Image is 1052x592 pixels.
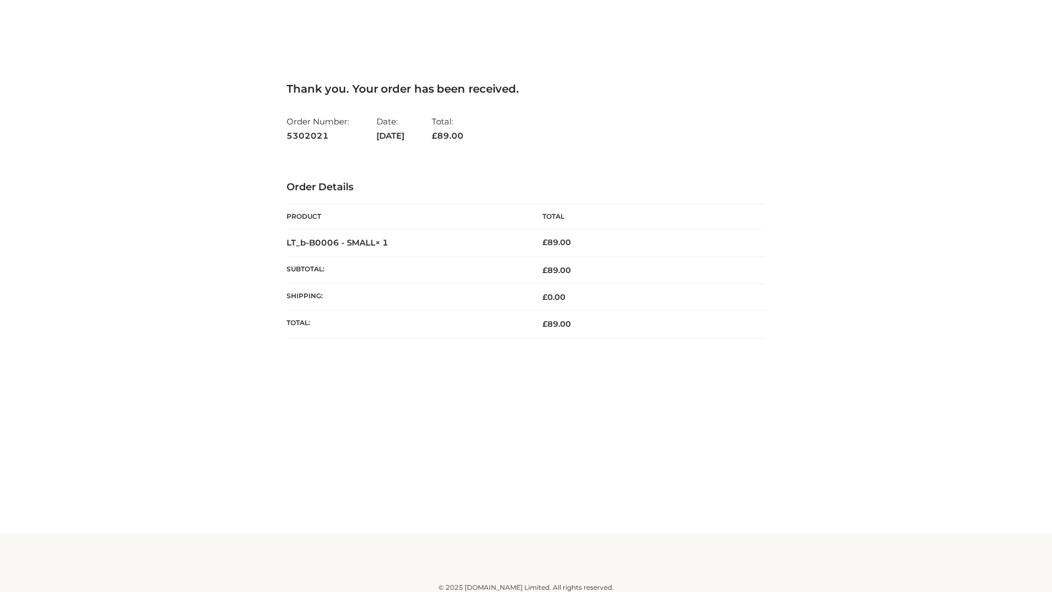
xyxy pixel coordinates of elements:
[432,112,464,145] li: Total:
[526,204,765,229] th: Total
[542,265,571,275] span: 89.00
[542,292,547,302] span: £
[542,319,571,329] span: 89.00
[432,130,464,141] span: 89.00
[542,319,547,329] span: £
[287,311,526,338] th: Total:
[542,265,547,275] span: £
[376,112,404,145] li: Date:
[542,292,565,302] bdi: 0.00
[376,129,404,143] strong: [DATE]
[375,237,388,248] strong: × 1
[287,112,349,145] li: Order Number:
[287,237,388,248] strong: LT_b-B0006 - SMALL
[432,130,437,141] span: £
[287,204,526,229] th: Product
[542,237,571,247] bdi: 89.00
[287,257,526,283] th: Subtotal:
[287,82,765,95] h3: Thank you. Your order has been received.
[287,284,526,311] th: Shipping:
[287,129,349,143] strong: 5302021
[287,181,765,193] h3: Order Details
[542,237,547,247] span: £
